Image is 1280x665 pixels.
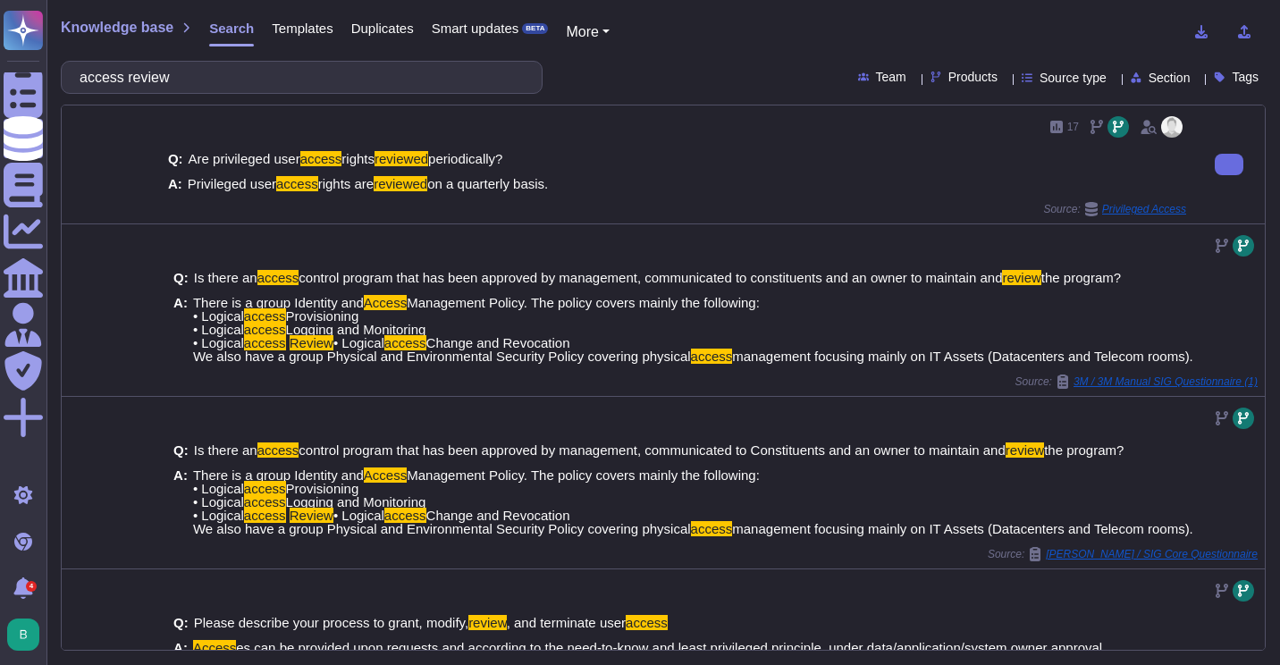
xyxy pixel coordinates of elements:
[61,21,173,35] span: Knowledge base
[244,481,286,496] mark: access
[299,442,1005,458] span: control program that has been approved by management, communicated to Constituents and an owner t...
[1149,72,1191,84] span: Section
[193,322,425,350] span: Logging and Monitoring • Logical
[173,616,189,629] b: Q:
[244,322,286,337] mark: access
[1046,549,1258,560] span: [PERSON_NAME] / SIG Core Questionnaire
[290,335,333,350] mark: Review
[1002,270,1040,285] mark: review
[300,151,342,166] mark: access
[384,508,426,523] mark: access
[272,21,333,35] span: Templates
[193,335,691,364] span: Change and Revocation We also have a group Physical and Environmental Security Policy covering ph...
[244,335,286,350] mark: access
[876,71,906,83] span: Team
[194,615,468,630] span: Please describe your process to grant, modify,
[173,271,189,284] b: Q:
[173,468,188,535] b: A:
[374,176,427,191] mark: reviewed
[193,494,425,523] span: Logging and Monitoring • Logical
[375,151,428,166] mark: reviewed
[193,508,691,536] span: Change and Revocation We also have a group Physical and Environmental Security Policy covering ph...
[244,308,286,324] mark: access
[1044,442,1124,458] span: the program?
[1043,202,1186,216] span: Source:
[691,521,733,536] mark: access
[1232,71,1259,83] span: Tags
[194,270,257,285] span: Is there an
[193,295,364,310] span: There is a group Identity and
[244,494,286,509] mark: access
[193,481,358,509] span: Provisioning • Logical
[244,508,286,523] mark: access
[948,71,998,83] span: Products
[193,640,236,655] mark: Access
[522,23,548,34] div: BETA
[318,176,375,191] span: rights are
[168,152,183,165] b: Q:
[1161,116,1183,138] img: user
[168,177,182,190] b: A:
[173,443,189,457] b: Q:
[1074,376,1258,387] span: 3M / 3M Manual SIG Questionnaire (1)
[1041,270,1121,285] span: the program?
[209,21,254,35] span: Search
[188,176,276,191] span: Privileged user
[364,467,407,483] mark: Access
[173,296,188,363] b: A:
[4,615,52,654] button: user
[1102,204,1186,215] span: Privileged Access
[566,24,598,39] span: More
[193,467,760,496] span: Management Policy. The policy covers mainly the following: • Logical
[732,521,1193,536] span: management focusing mainly on IT Assets (Datacenters and Telecom rooms).
[26,581,37,592] div: 4
[566,21,610,43] button: More
[193,308,358,337] span: Provisioning • Logical
[1015,375,1258,389] span: Source:
[351,21,414,35] span: Duplicates
[732,349,1193,364] span: management focusing mainly on IT Assets (Datacenters and Telecom rooms).
[428,151,502,166] span: periodically?
[507,615,626,630] span: , and terminate user
[691,349,733,364] mark: access
[427,176,548,191] span: on a quarterly basis.
[364,295,407,310] mark: Access
[189,151,300,166] span: Are privileged user
[1040,72,1107,84] span: Source type
[1006,442,1044,458] mark: review
[1067,122,1079,132] span: 17
[257,442,299,458] mark: access
[432,21,519,35] span: Smart updates
[193,295,760,324] span: Management Policy. The policy covers mainly the following: • Logical
[299,270,1002,285] span: control program that has been approved by management, communicated to constituents and an owner t...
[468,615,507,630] mark: review
[333,508,384,523] span: • Logical
[71,62,524,93] input: Search a question or template...
[384,335,426,350] mark: access
[290,508,333,523] mark: Review
[626,615,668,630] mark: access
[341,151,375,166] span: rights
[7,619,39,651] img: user
[194,442,257,458] span: Is there an
[333,335,384,350] span: • Logical
[988,547,1258,561] span: Source:
[257,270,299,285] mark: access
[276,176,318,191] mark: access
[193,467,364,483] span: There is a group Identity and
